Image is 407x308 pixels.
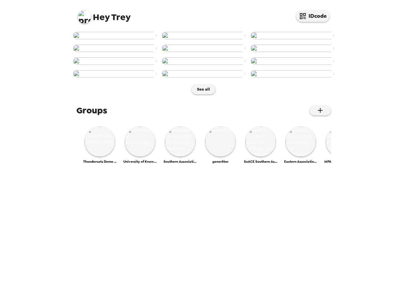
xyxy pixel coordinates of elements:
[326,126,356,157] img: MPACE Mountain Pacific Assn of Cols & Employs
[73,32,156,39] img: user-265090
[165,126,195,157] img: Southern Association for College Student Affairs
[93,11,110,23] span: Hey
[73,57,156,65] img: user-263470
[162,57,245,65] img: user-263047
[162,45,245,52] img: user-263472
[85,126,115,157] img: Thundercats Demo Group
[163,159,197,164] span: Southern Association for College Student Affairs
[76,104,107,116] span: Groups
[125,126,155,157] img: University of Knowledge
[246,126,276,157] img: SoACE Southern Assn for Colleges and Employers
[123,159,157,164] span: University of Knowledge
[296,10,330,22] button: IDcode
[251,70,334,78] img: user-261397
[73,45,156,52] img: user-263473
[324,159,358,164] span: MPACE Mountain Pacific Assn of Cols & Employs
[162,70,245,78] img: user-261554
[78,10,91,23] img: profile pic
[192,84,215,94] button: See all
[205,126,235,157] img: gener8tor
[251,32,334,39] img: user-264790
[251,45,334,52] img: user-263471
[78,7,131,22] span: Trey
[286,126,316,157] img: Eastern Association of Colleges and Employers
[162,32,245,39] img: user-264953
[212,159,228,164] span: gener8tor
[83,159,117,164] span: Thundercats Demo Group
[73,70,156,78] img: user-261632
[244,159,277,164] span: SoACE Southern Assn for Colleges and Employers
[284,159,318,164] span: Eastern Association of Colleges and Employers
[251,57,334,65] img: user-261633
